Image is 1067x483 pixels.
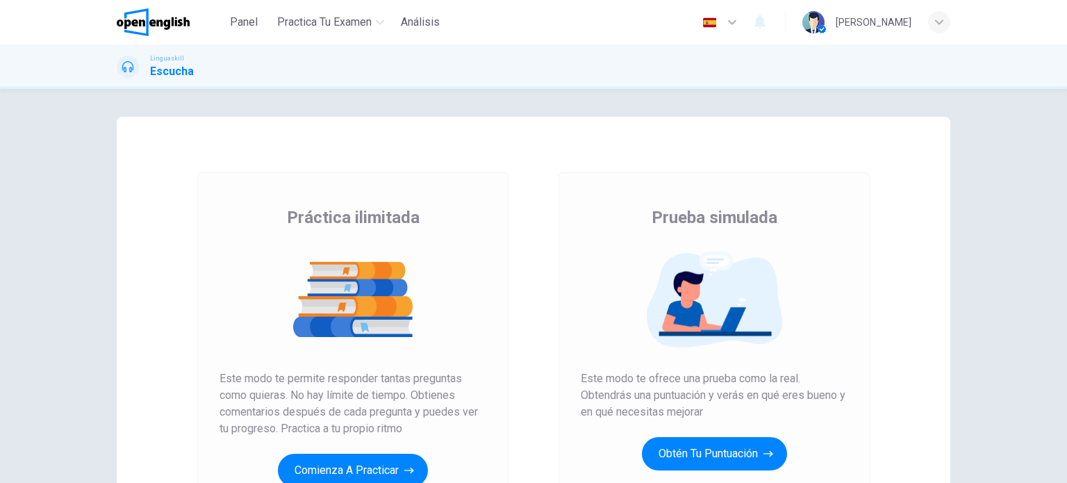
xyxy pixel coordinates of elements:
[277,14,372,31] span: Practica tu examen
[150,54,184,63] span: Linguaskill
[222,10,266,35] button: Panel
[272,10,390,35] button: Practica tu examen
[802,11,825,33] img: Profile picture
[581,370,847,420] span: Este modo te ofrece una prueba como la real. Obtendrás una puntuación y verás en qué eres bueno y...
[220,370,486,437] span: Este modo te permite responder tantas preguntas como quieras. No hay límite de tiempo. Obtienes c...
[836,14,911,31] div: [PERSON_NAME]
[401,14,440,31] span: Análisis
[652,206,777,229] span: Prueba simulada
[287,206,420,229] span: Práctica ilimitada
[642,437,787,470] button: Obtén tu puntuación
[117,8,190,36] img: OpenEnglish logo
[150,63,194,80] h1: Escucha
[117,8,222,36] a: OpenEnglish logo
[701,17,718,28] img: es
[395,10,445,35] button: Análisis
[230,14,258,31] span: Panel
